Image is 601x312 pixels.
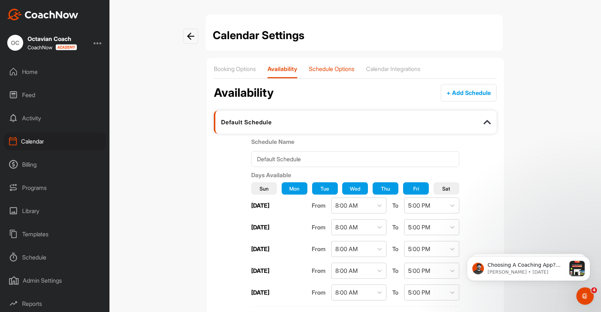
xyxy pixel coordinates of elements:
button: Emoji picker [11,237,17,243]
span: To [392,288,398,297]
div: Alex says… [6,57,139,203]
div: [PERSON_NAME] • 8h ago [12,188,69,192]
div: Close [127,3,140,16]
p: Availability [268,65,297,72]
p: Active 4h ago [35,9,67,16]
button: Mon [282,182,307,195]
label: [DATE] [251,289,269,296]
a: see this blog post. [41,147,87,153]
h2: Availability [214,84,274,101]
label: [DATE] [251,224,269,231]
span: Sun [260,185,269,192]
button: Send a message… [124,234,136,246]
label: Days Available [251,171,291,179]
p: Calendar Integrations [366,65,420,72]
div: Feed [4,86,106,104]
span: To [392,223,398,232]
span: Tue [320,185,329,192]
label: [DATE] [251,245,269,253]
h1: [PERSON_NAME] [35,4,82,9]
div: For more details on this exciting integration, ​ Respond here if you have any questions. Talk soo... [12,132,113,182]
div: 5:00 PM [408,223,430,232]
span: From [312,266,326,275]
span: From [312,201,326,210]
div: Calendar [4,132,106,150]
button: + Add Schedule [441,84,497,101]
div: Templates [4,225,106,243]
label: [DATE] [251,202,269,209]
button: Sun [251,182,277,195]
span: From [312,223,326,232]
div: 8:00 AM [335,201,358,210]
div: Billing [4,155,106,174]
iframe: Intercom live chat [576,287,594,305]
img: Profile image for Alex [21,4,32,16]
span: To [392,245,398,253]
label: [DATE] [251,267,269,274]
span: To [392,201,398,210]
div: Activity [4,109,106,127]
span: Choosing A Coaching App? Here's What To Look For When you’re choosing what software to use for yo... [32,20,109,163]
div: CoachNow [28,44,77,50]
div: 8:00 AM [335,266,358,275]
img: CoachNow acadmey [55,44,77,50]
div: 5:00 PM [408,266,430,275]
span: Mon [289,185,299,192]
button: Gif picker [23,237,29,243]
div: OC [7,35,23,51]
img: info [187,33,194,40]
div: Library [4,202,106,220]
span: Thu [381,185,390,192]
button: Thu [373,182,398,195]
h1: Calendar Settings [213,27,496,43]
div: Home [4,63,106,81]
p: Schedule Options [309,65,355,72]
div: 5:00 PM [408,288,430,297]
div: Octavian Coach [28,36,77,42]
div: Default Schedule [221,118,450,126]
div: We've enhanced the Google Calendar integration for a more seamless experience. [12,61,113,83]
div: 5:00 PM [408,245,430,253]
img: CoachNow [7,9,78,20]
button: Upload attachment [34,237,40,243]
div: If you haven't linked your Google Calendar yet, now's the perfect time to do so. For those who al... [12,86,113,129]
span: + Add Schedule [447,89,491,96]
iframe: Intercom notifications message [456,242,601,292]
button: go back [5,3,18,17]
button: Home [113,3,127,17]
div: Schedule [4,248,106,266]
span: To [392,266,398,275]
span: 4 [591,287,597,293]
img: info [484,118,491,126]
button: Sat [434,182,459,195]
p: Message from Spencer, sent 41w ago [32,27,110,34]
span: Sat [442,185,450,192]
span: Fri [413,185,419,192]
div: 5:00 PM [408,201,430,210]
button: Wed [342,182,368,195]
button: Start recording [46,237,52,243]
div: 8:00 AM [335,223,358,232]
button: Fri [403,182,429,195]
span: From [312,288,326,297]
label: Schedule Name [251,137,459,146]
div: Programs [4,179,106,197]
b: please disconnect and reconnect the connection to enjoy improved accuracy and features. [12,108,109,128]
textarea: Message… [6,222,139,234]
p: Booking Options [214,65,256,72]
div: 8:00 AM [335,245,358,253]
div: We've enhanced the Google Calendar integration for a more seamless experience.If you haven't link... [6,57,119,187]
div: Admin Settings [4,271,106,290]
span: From [312,245,326,253]
div: 8:00 AM [335,288,358,297]
span: Wed [350,185,360,192]
button: Tue [312,182,338,195]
